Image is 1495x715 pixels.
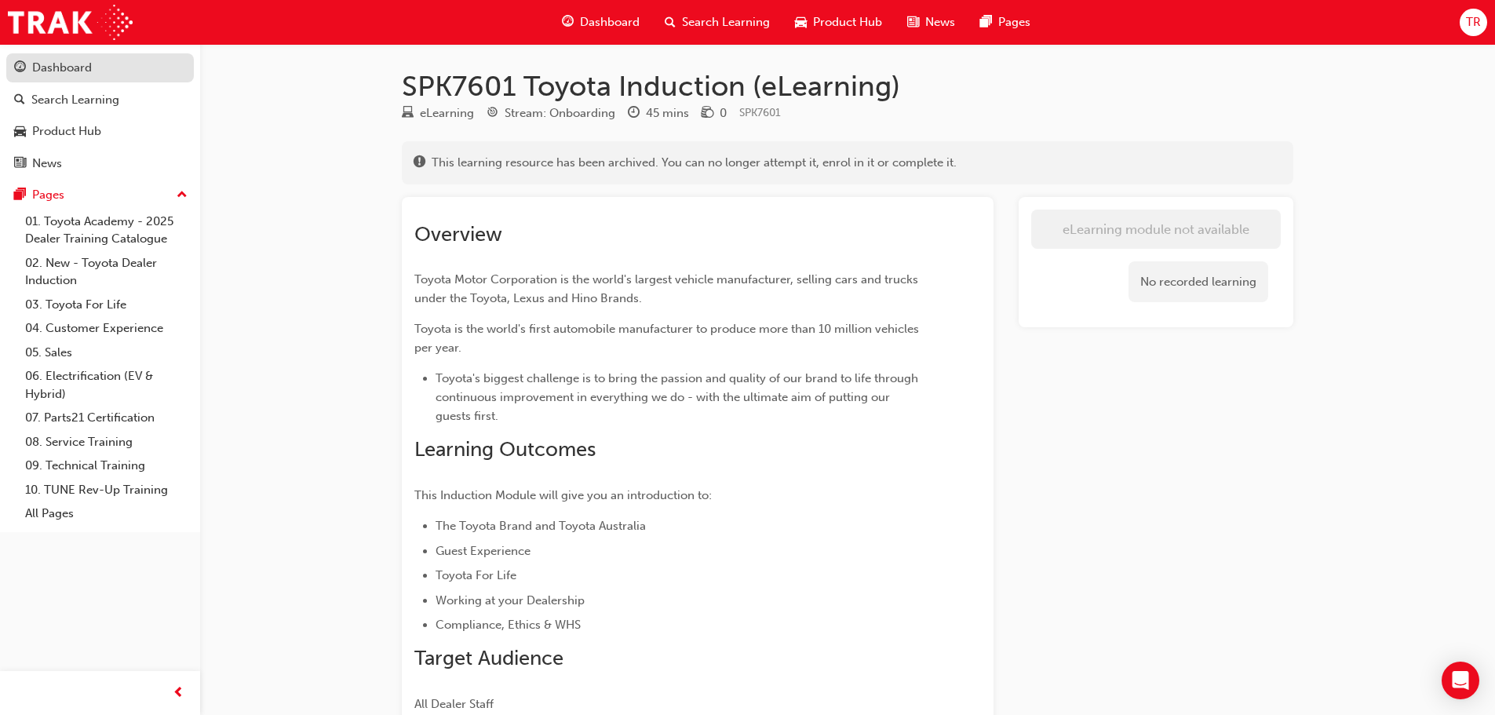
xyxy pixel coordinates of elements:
div: Pages [32,186,64,204]
span: news-icon [14,157,26,171]
div: Dashboard [32,59,92,77]
a: 04. Customer Experience [19,316,194,341]
span: Toyota's biggest challenge is to bring the passion and quality of our brand to life through conti... [436,371,921,423]
span: guage-icon [14,61,26,75]
a: 09. Technical Training [19,454,194,478]
a: 01. Toyota Academy - 2025 Dealer Training Catalogue [19,210,194,251]
span: car-icon [795,13,807,32]
a: All Pages [19,502,194,526]
a: 05. Sales [19,341,194,365]
span: clock-icon [628,107,640,121]
span: pages-icon [980,13,992,32]
div: No recorded learning [1129,261,1268,303]
span: exclaim-icon [414,156,425,170]
div: Type [402,104,474,123]
span: Working at your Dealership [436,593,585,607]
a: 08. Service Training [19,430,194,454]
a: guage-iconDashboard [549,6,652,38]
a: 02. New - Toyota Dealer Induction [19,251,194,293]
span: Overview [414,222,502,246]
span: learningResourceType_ELEARNING-icon [402,107,414,121]
a: 06. Electrification (EV & Hybrid) [19,364,194,406]
div: 0 [720,104,727,122]
a: 10. TUNE Rev-Up Training [19,478,194,502]
span: TR [1466,13,1481,31]
span: Learning Outcomes [414,437,596,461]
img: Trak [8,5,133,40]
a: news-iconNews [895,6,968,38]
span: Pages [998,13,1030,31]
span: Learning resource code [739,106,781,119]
span: The Toyota Brand and Toyota Australia [436,519,646,533]
a: News [6,149,194,178]
span: pages-icon [14,188,26,202]
a: Dashboard [6,53,194,82]
span: search-icon [14,93,25,108]
span: Target Audience [414,646,563,670]
a: 07. Parts21 Certification [19,406,194,430]
div: Product Hub [32,122,101,140]
h1: SPK7601 Toyota Induction (eLearning) [402,69,1293,104]
span: Toyota is the world's first automobile manufacturer to produce more than 10 million vehicles per ... [414,322,922,355]
div: Open Intercom Messenger [1442,662,1479,699]
span: Toyota For Life [436,568,516,582]
div: Stream [487,104,615,123]
span: search-icon [665,13,676,32]
a: search-iconSearch Learning [652,6,782,38]
span: News [925,13,955,31]
span: Product Hub [813,13,882,31]
button: Pages [6,181,194,210]
a: car-iconProduct Hub [782,6,895,38]
a: pages-iconPages [968,6,1043,38]
button: eLearning module not available [1031,210,1281,249]
span: money-icon [702,107,713,121]
span: This Induction Module will give you an introduction to: [414,488,712,502]
div: Search Learning [31,91,119,109]
div: Duration [628,104,689,123]
a: 03. Toyota For Life [19,293,194,317]
div: Price [702,104,727,123]
span: Search Learning [682,13,770,31]
span: prev-icon [173,684,184,703]
span: news-icon [907,13,919,32]
div: 45 mins [646,104,689,122]
div: News [32,155,62,173]
span: All Dealer Staff [414,697,494,711]
button: TR [1460,9,1487,36]
span: Compliance, Ethics & WHS [436,618,581,632]
a: Product Hub [6,117,194,146]
span: up-icon [177,185,188,206]
span: guage-icon [562,13,574,32]
div: Stream: Onboarding [505,104,615,122]
span: car-icon [14,125,26,139]
span: Guest Experience [436,544,531,558]
a: Search Learning [6,86,194,115]
span: Dashboard [580,13,640,31]
span: Toyota Motor Corporation is the world's largest vehicle manufacturer, selling cars and trucks und... [414,272,921,305]
div: eLearning [420,104,474,122]
button: DashboardSearch LearningProduct HubNews [6,50,194,181]
span: This learning resource has been archived. You can no longer attempt it, enrol in it or complete it. [432,154,957,172]
span: target-icon [487,107,498,121]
